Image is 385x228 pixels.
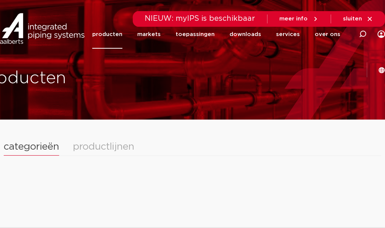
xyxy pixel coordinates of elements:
a: over ons [315,20,340,49]
nav: Menu [92,20,340,49]
span: sluiten [343,16,362,22]
div: productlijnen [73,142,134,152]
a: downloads [230,20,261,49]
span: NIEUW: myIPS is beschikbaar [145,15,255,22]
div: categorieën [4,142,59,156]
a: sluiten [343,16,373,22]
a: toepassingen [176,20,215,49]
a: meer info [279,16,319,22]
a: markets [137,20,161,49]
a: producten [92,20,122,49]
a: services [276,20,300,49]
div: my IPS [378,26,385,42]
span: meer info [279,16,308,22]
